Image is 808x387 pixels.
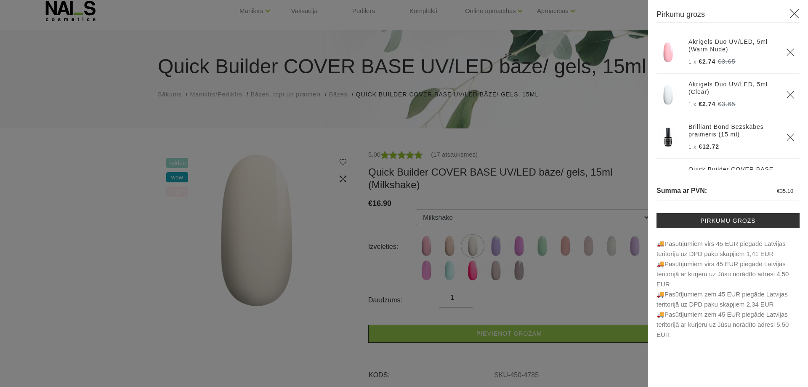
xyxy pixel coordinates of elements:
[688,80,776,96] a: Akrigels Duo UV/LED, 5ml (Clear)
[699,101,715,107] span: €2.74
[786,133,795,141] a: Delete
[786,48,795,56] a: Delete
[656,213,800,228] a: Pirkumu grozs
[718,100,736,107] s: €3.65
[688,101,696,107] span: 1 x
[656,8,800,23] h3: Pirkumu grozs
[699,143,719,150] span: €12.72
[688,59,696,65] span: 1 x
[656,239,800,340] p: 🚚Pasūtījumiem virs 45 EUR piegāde Latvijas teritorijā uz DPD paku skapjiem 1,41 EUR 🚚Pasūtī...
[699,58,715,65] span: €2.74
[688,165,776,188] a: Quick Builder COVER BASE UV/LED bāze/ gels, 15ml (Milkshake)
[656,187,707,194] span: Summa ar PVN:
[688,38,776,53] a: Akrigels Duo UV/LED, 5ml (Warm Nude)
[780,188,793,194] span: 35.10
[718,58,736,65] s: €3.65
[777,188,780,194] span: €
[786,91,795,99] a: Delete
[688,123,776,138] a: Brilliant Bond Bezskābes praimeris (15 ml)
[688,144,696,150] span: 1 x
